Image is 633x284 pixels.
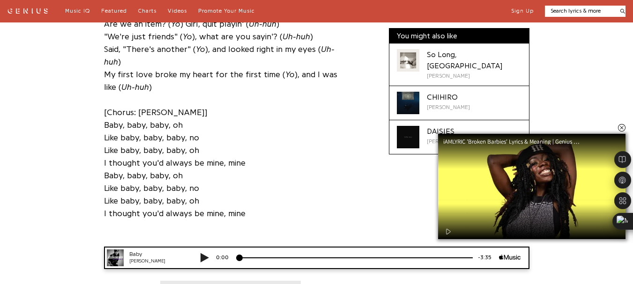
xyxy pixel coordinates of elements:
[389,44,529,86] a: Cover art for So Long, London by Taylor SwiftSo Long, [GEOGRAPHIC_DATA][PERSON_NAME]
[427,92,470,103] div: CHIHIRO
[33,11,89,18] div: [PERSON_NAME]
[285,70,295,79] i: Yo
[65,7,90,15] a: Music IQ
[101,8,127,14] span: Featured
[427,103,470,111] div: [PERSON_NAME]
[138,8,156,14] span: Charts
[104,45,335,66] i: Uh-huh
[198,8,255,14] span: Promote Your Music
[101,7,127,15] a: Featured
[283,32,310,41] i: Uh-huh
[397,49,419,72] div: Cover art for So Long, London by Taylor Swift
[427,137,470,146] div: [PERSON_NAME]
[376,7,402,15] div: -3:35
[397,126,419,148] div: Cover art for DAISIES by Justin Bieber
[10,3,27,20] img: 72x72bb.jpg
[168,7,187,15] a: Videos
[427,72,521,80] div: [PERSON_NAME]
[138,7,156,15] a: Charts
[389,86,529,120] a: Cover art for CHIHIRO by Billie EilishCHIHIRO[PERSON_NAME]
[196,45,205,53] i: Yo
[427,126,470,137] div: DAISIES
[545,7,615,15] input: Search lyrics & more
[198,7,255,15] a: Promote Your Music
[183,32,192,41] i: Yo
[389,29,529,44] div: You might also like
[65,8,90,14] span: Music IQ
[121,83,149,91] i: Uh-huh
[443,138,588,145] div: iAMLYRIC 'Broken Barbies' Lyrics & Meaning | Genius Verified
[33,4,89,12] div: Baby
[427,49,521,72] div: So Long, [GEOGRAPHIC_DATA]
[249,20,276,28] i: Uh-huh
[511,7,534,15] button: Sign Up
[389,120,529,154] a: Cover art for DAISIES by Justin BieberDAISIES[PERSON_NAME]
[171,20,180,28] i: Yo
[168,8,187,14] span: Videos
[397,92,419,114] div: Cover art for CHIHIRO by Billie Eilish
